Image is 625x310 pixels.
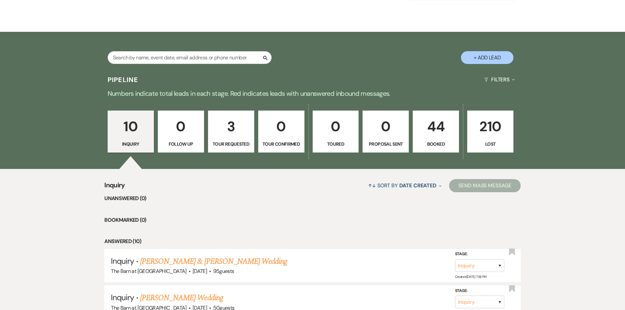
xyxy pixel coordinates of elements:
span: Inquiry [111,292,134,302]
p: 44 [417,115,455,137]
p: Lost [471,140,509,148]
a: 3Tour Requested [208,111,254,153]
li: Answered (10) [104,237,521,246]
a: [PERSON_NAME] & [PERSON_NAME] Wedding [140,256,287,267]
a: 0Proposal Sent [363,111,409,153]
a: 10Inquiry [108,111,154,153]
p: 0 [367,115,405,137]
label: Stage: [455,287,504,295]
a: 0Toured [313,111,359,153]
span: [DATE] [193,268,207,275]
li: Unanswered (0) [104,194,521,203]
input: Search by name, event date, email address or phone number [108,51,272,64]
p: 0 [162,115,200,137]
span: Date Created [399,182,436,189]
span: Inquiry [111,256,134,266]
p: Numbers indicate total leads in each stage. Red indicates leads with unanswered inbound messages. [76,88,549,99]
button: + Add Lead [461,51,513,64]
p: Proposal Sent [367,140,405,148]
span: ↑↓ [368,182,376,189]
span: 95 guests [213,268,234,275]
p: Inquiry [112,140,150,148]
p: Tour Requested [212,140,250,148]
span: Created: [DATE] 7:38 PM [455,275,487,279]
p: 3 [212,115,250,137]
a: 210Lost [467,111,513,153]
p: Tour Confirmed [262,140,300,148]
p: Follow Up [162,140,200,148]
a: [PERSON_NAME] Wedding [140,292,223,304]
button: Filters [482,71,517,88]
label: Stage: [455,251,504,258]
p: 0 [262,115,300,137]
p: 210 [471,115,509,137]
button: Send Mass Message [449,179,521,192]
p: Toured [317,140,355,148]
button: Sort By Date Created [365,177,444,194]
p: 10 [112,115,150,137]
a: 0Follow Up [158,111,204,153]
li: Bookmarked (0) [104,216,521,224]
a: 44Booked [413,111,459,153]
p: 0 [317,115,355,137]
a: 0Tour Confirmed [258,111,304,153]
span: Inquiry [104,180,125,194]
p: Booked [417,140,455,148]
span: The Barn at [GEOGRAPHIC_DATA] [111,268,186,275]
h3: Pipeline [108,75,138,84]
